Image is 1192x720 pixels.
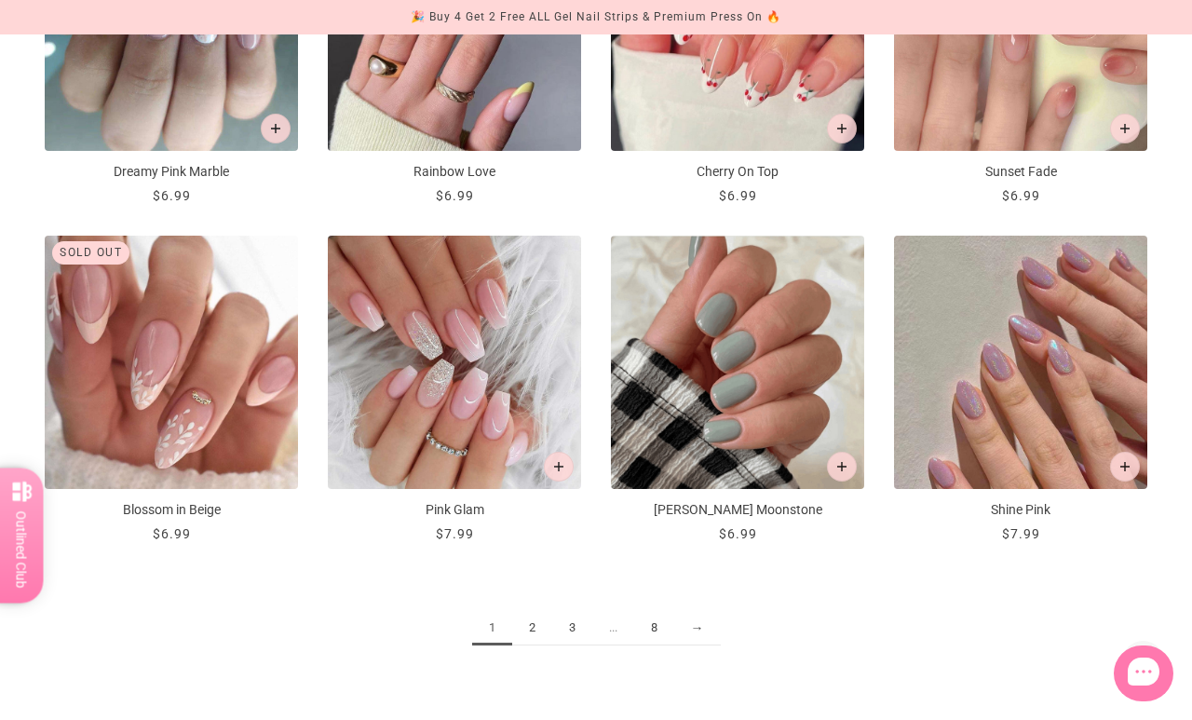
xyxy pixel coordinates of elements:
span: $6.99 [153,188,191,203]
p: [PERSON_NAME] Moonstone [611,500,864,520]
p: Rainbow Love [328,162,581,182]
span: $6.99 [1002,188,1040,203]
span: $6.99 [153,526,191,541]
a: Pink Glam [328,236,581,544]
span: $7.99 [1002,526,1040,541]
a: 8 [634,611,674,645]
a: → [674,611,721,645]
p: Blossom in Beige [45,500,298,520]
button: Add to cart [261,114,291,143]
div: 🎉 Buy 4 Get 2 Free ALL Gel Nail Strips & Premium Press On 🔥 [411,7,781,27]
button: Add to cart [1110,114,1140,143]
button: Add to cart [827,452,857,482]
span: $6.99 [719,188,757,203]
span: $6.99 [719,526,757,541]
p: Shine Pink [894,500,1147,520]
button: Add to cart [827,114,857,143]
a: Blossom in Beige [45,236,298,544]
p: Dreamy Pink Marble [45,162,298,182]
span: $7.99 [436,526,474,541]
a: 2 [512,611,552,645]
a: Misty Moonstone [611,236,864,544]
a: 3 [552,611,592,645]
span: 1 [472,611,512,645]
p: Cherry On Top [611,162,864,182]
p: Sunset Fade [894,162,1147,182]
img: Misty Moonstone-Press on Manicure-Outlined [611,236,864,489]
button: Add to cart [1110,452,1140,482]
p: Pink Glam [328,500,581,520]
div: Sold out [52,241,129,265]
a: Shine Pink [894,236,1147,544]
button: Add to cart [544,452,574,482]
span: $6.99 [436,188,474,203]
span: ... [592,611,634,645]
